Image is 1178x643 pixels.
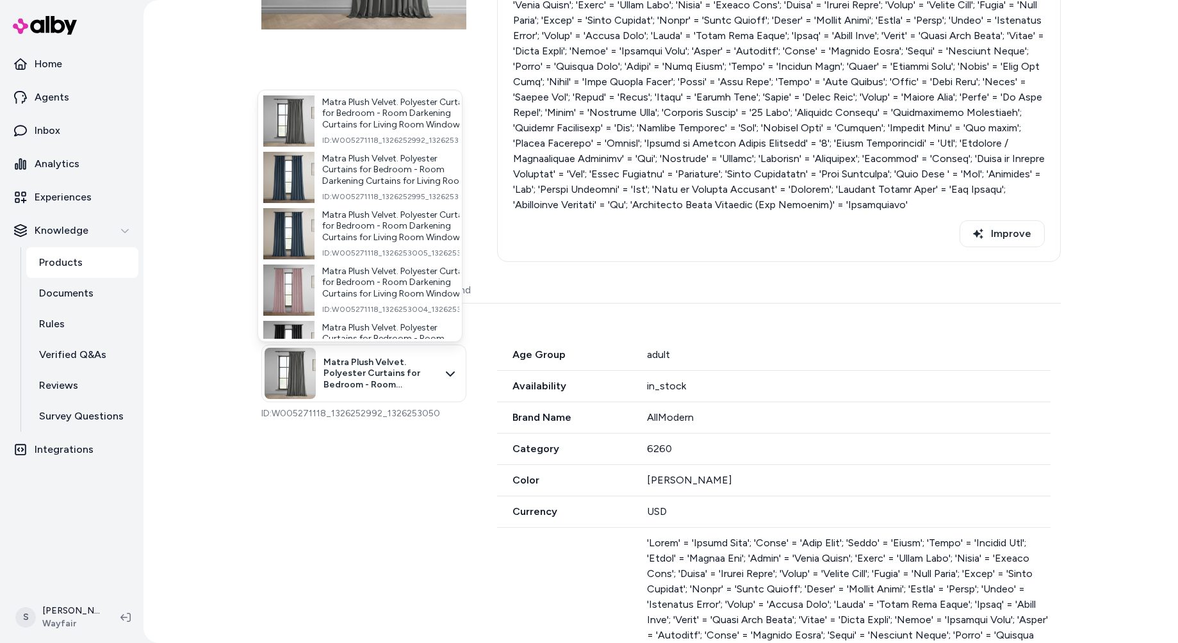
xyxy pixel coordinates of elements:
span: Matra Plush Velvet. Polyester Curtains for Bedroom - Room Darkening Curtains for Living Room Wind... [322,97,475,131]
span: ID: W005271118_1326253004_1326253005 [322,304,477,314]
span: Matra Plush Velvet. Polyester Curtains for Bedroom - Room Darkening Curtains for Living Room Wind... [322,153,472,187]
span: Matra Plush Velvet. Polyester Curtains for Bedroom - Room Darkening Curtains for Living Room Wind... [322,266,477,300]
span: Matra Plush Velvet. Polyester Curtains for Bedroom - Room Darkening Curtains for Living Room Wind... [322,209,475,243]
img: .jpg [263,152,315,203]
img: .jpg [263,95,315,147]
img: .jpg [263,321,315,372]
span: Matra Plush Velvet. Polyester Curtains for Bedroom - Room Darkening Curtains for Living Room Wind... [322,322,471,356]
img: .jpg [263,265,315,316]
img: .jpg [263,208,315,259]
span: ID: W005271118_1326252995_1326253051 [322,191,472,202]
span: ID: W005271118_1326252992_1326253050 [322,135,475,145]
span: ID: W005271118_1326253005_1326253051 [322,248,475,258]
